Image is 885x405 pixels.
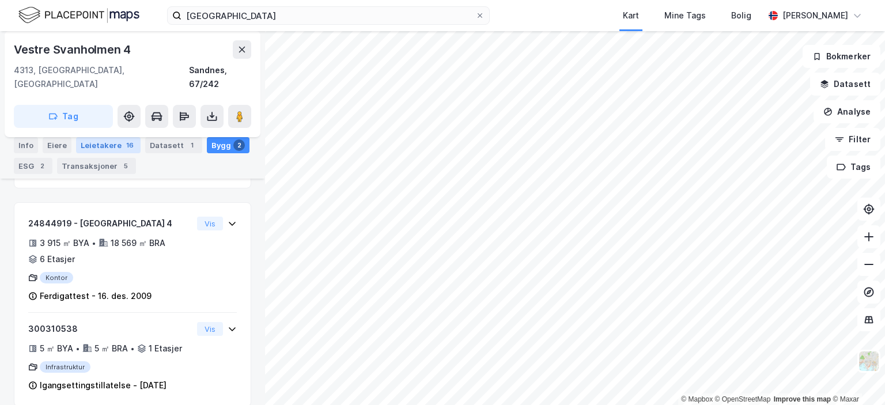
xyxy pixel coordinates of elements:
div: 5 ㎡ BYA [40,342,73,355]
button: Analyse [814,100,880,123]
div: • [75,344,80,353]
div: Info [14,137,38,153]
div: Igangsettingstillatelse - [DATE] [40,378,167,392]
div: ESG [14,158,52,174]
div: Kart [623,9,639,22]
button: Tags [827,156,880,179]
button: Vis [197,322,223,336]
div: 16 [124,139,136,151]
div: 18 569 ㎡ BRA [111,236,165,250]
div: Bolig [731,9,751,22]
button: Filter [825,128,880,151]
button: Bokmerker [803,45,880,68]
div: 2 [36,160,48,172]
div: 24844919 - [GEOGRAPHIC_DATA] 4 [28,217,192,230]
div: [PERSON_NAME] [782,9,848,22]
div: Leietakere [76,137,141,153]
div: Ferdigattest - 16. des. 2009 [40,289,152,303]
input: Søk på adresse, matrikkel, gårdeiere, leietakere eller personer [181,7,475,24]
div: 5 ㎡ BRA [94,342,128,355]
div: • [130,344,135,353]
div: Mine Tags [664,9,706,22]
div: Eiere [43,137,71,153]
div: Vestre Svanholmen 4 [14,40,133,59]
button: Tag [14,105,113,128]
div: 4313, [GEOGRAPHIC_DATA], [GEOGRAPHIC_DATA] [14,63,189,91]
div: 300310538 [28,322,192,336]
div: Datasett [145,137,202,153]
div: 1 Etasjer [149,342,182,355]
a: Mapbox [681,395,713,403]
div: 6 Etasjer [40,252,75,266]
div: 1 [186,139,198,151]
div: 3 915 ㎡ BYA [40,236,89,250]
iframe: Chat Widget [827,350,885,405]
a: Improve this map [774,395,831,403]
button: Vis [197,217,223,230]
img: logo.f888ab2527a4732fd821a326f86c7f29.svg [18,5,139,25]
div: • [92,239,96,248]
button: Datasett [810,73,880,96]
div: 2 [233,139,245,151]
div: Transaksjoner [57,158,136,174]
div: Bygg [207,137,249,153]
a: OpenStreetMap [715,395,771,403]
div: 5 [120,160,131,172]
div: Sandnes, 67/242 [189,63,251,91]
